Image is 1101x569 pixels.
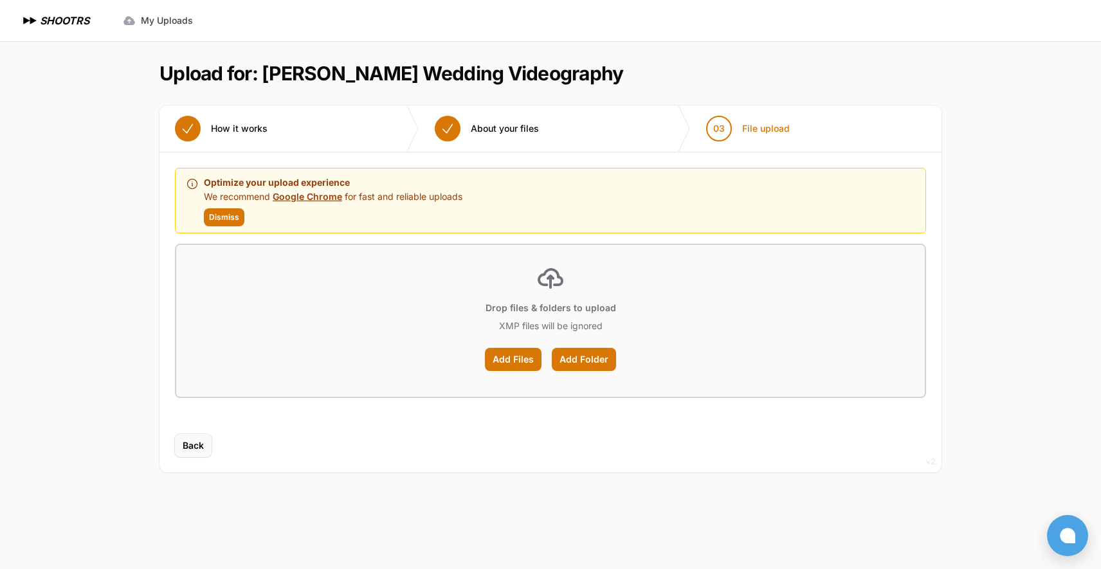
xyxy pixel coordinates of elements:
div: v2 [926,454,935,469]
h1: Upload for: [PERSON_NAME] Wedding Videography [159,62,623,85]
p: XMP files will be ignored [499,320,603,332]
span: File upload [742,122,790,135]
span: My Uploads [141,14,193,27]
img: SHOOTRS [21,13,40,28]
button: About your files [419,105,554,152]
button: Open chat window [1047,515,1088,556]
button: Dismiss [204,208,244,226]
label: Add Files [485,348,541,371]
span: Dismiss [209,212,239,222]
span: About your files [471,122,539,135]
button: Back [175,434,212,457]
a: SHOOTRS SHOOTRS [21,13,89,28]
a: Google Chrome [273,191,342,202]
span: How it works [211,122,268,135]
button: 03 File upload [691,105,805,152]
a: My Uploads [115,9,201,32]
button: How it works [159,105,283,152]
p: Drop files & folders to upload [486,302,616,314]
span: 03 [713,122,725,135]
p: We recommend for fast and reliable uploads [204,190,462,203]
h1: SHOOTRS [40,13,89,28]
p: Optimize your upload experience [204,175,462,190]
label: Add Folder [552,348,616,371]
span: Back [183,439,204,452]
